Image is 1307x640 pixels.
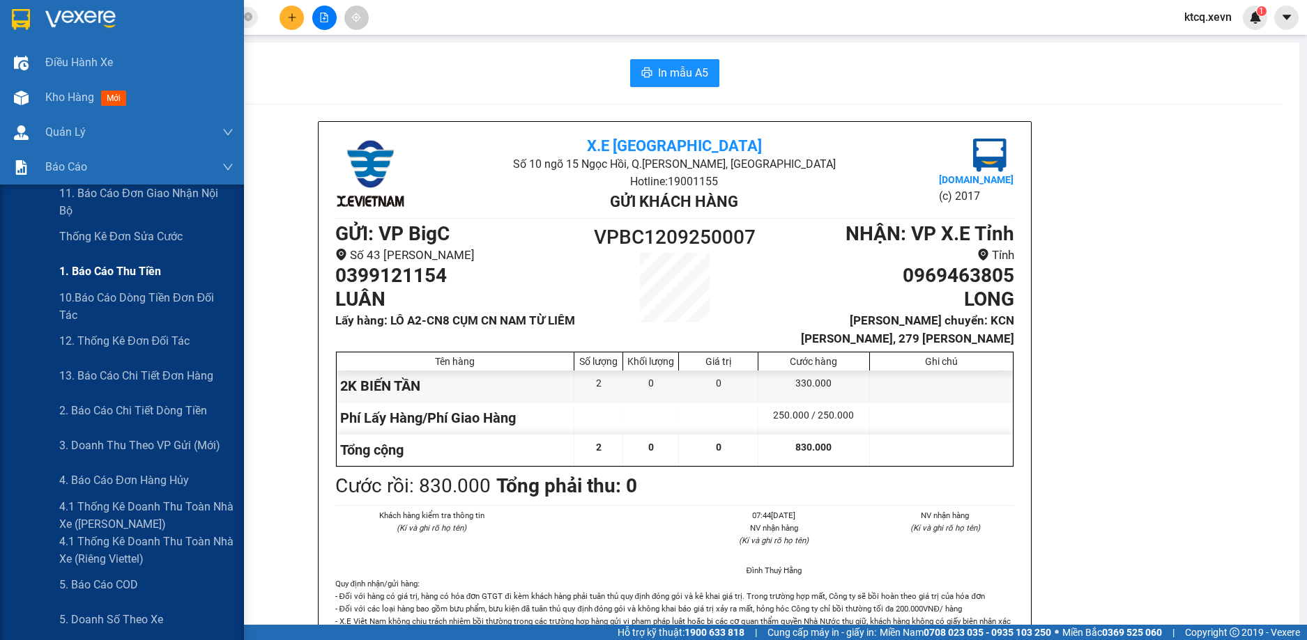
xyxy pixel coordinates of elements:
[759,246,1014,265] li: Tỉnh
[618,625,744,640] span: Hỗ trợ kỹ thuật:
[340,442,404,458] span: Tổng cộng
[880,625,1051,640] span: Miền Nam
[280,6,304,30] button: plus
[244,11,252,24] span: close-circle
[59,367,213,384] span: 13. Báo cáo chi tiết đơn hàng
[627,356,675,367] div: Khối lượng
[14,56,29,70] img: warehouse-icon
[335,288,590,311] h1: LUÂN
[59,228,183,245] span: Thống kê đơn sửa cước
[319,13,329,22] span: file-add
[59,498,234,533] span: 4.1 Thống kê doanh thu toàn nhà xe ([PERSON_NAME])
[59,402,207,419] span: 2. Báo cáo chi tiết dòng tiền
[496,474,637,497] b: Tổng phải thu: 0
[1230,627,1239,637] span: copyright
[641,67,652,80] span: printer
[716,442,721,453] span: 0
[1102,627,1162,638] strong: 0369 525 060
[59,533,234,568] span: 4.1 Thống kê doanh thu toàn nhà xe (Riêng Viettel)
[762,356,865,367] div: Cước hàng
[335,222,450,245] b: GỬI : VP BigC
[1274,6,1299,30] button: caret-down
[335,264,590,288] h1: 0399121154
[682,356,754,367] div: Giá trị
[587,137,762,155] b: X.E [GEOGRAPHIC_DATA]
[287,13,297,22] span: plus
[59,611,163,628] span: 5. Doanh số theo xe
[685,627,744,638] strong: 1900 633 818
[910,523,980,533] i: (Kí và ghi rõ họ tên)
[222,162,234,173] span: down
[59,263,161,280] span: 1. Báo cáo thu tiền
[705,522,843,534] li: NV nhận hàng
[977,249,989,260] span: environment
[59,471,189,489] span: 4. Báo cáo đơn hàng hủy
[705,509,843,522] li: 07:44[DATE]
[59,289,234,324] span: 10.Báo cáo dòng tiền đơn đối tác
[335,249,347,260] span: environment
[45,123,86,141] span: Quản Lý
[679,370,758,402] div: 0
[312,6,337,30] button: file-add
[12,9,30,30] img: logo-vxr
[939,187,1014,205] li: (c) 2017
[335,313,575,327] b: Lấy hàng : LÔ A2-CN8 CỤM CN NAM TỪ LIÊM
[759,288,1014,311] h1: LONG
[623,370,679,402] div: 0
[344,6,369,30] button: aim
[1062,625,1162,640] span: Miền Bắc
[758,403,869,434] div: 250.000 / 250.000
[244,13,252,21] span: close-circle
[924,627,1051,638] strong: 0708 023 035 - 0935 103 250
[45,158,87,175] span: Báo cáo
[610,193,738,210] b: Gửi khách hàng
[755,625,757,640] span: |
[397,523,466,533] i: (Kí và ghi rõ họ tên)
[705,564,843,577] li: Đình Thuý Hằng
[801,313,1014,346] b: [PERSON_NAME] chuyển: KCN [PERSON_NAME], 279 [PERSON_NAME]
[648,442,654,453] span: 0
[1259,6,1264,16] span: 1
[658,64,708,81] span: In mẫu A5
[101,91,126,106] span: mới
[596,442,602,453] span: 2
[1249,11,1262,24] img: icon-new-feature
[335,139,405,208] img: logo.jpg
[578,356,619,367] div: Số lượng
[448,173,901,190] li: Hotline: 19001155
[939,174,1014,185] b: [DOMAIN_NAME]
[876,509,1014,522] li: NV nhận hàng
[14,160,29,175] img: solution-icon
[758,370,869,402] div: 330.000
[59,576,138,593] span: 5. Báo cáo COD
[335,471,491,501] div: Cước rồi : 830.000
[739,536,809,545] i: (Kí và ghi rõ họ tên)
[873,356,1009,367] div: Ghi chú
[14,91,29,105] img: warehouse-icon
[846,222,1014,245] b: NHẬN : VP X.E Tỉnh
[335,246,590,265] li: Số 43 [PERSON_NAME]
[1055,630,1059,635] span: ⚪️
[574,370,623,402] div: 2
[45,91,94,104] span: Kho hàng
[59,437,220,454] span: 3. Doanh Thu theo VP Gửi (mới)
[337,403,575,434] div: Phí Lấy Hàng/Phí Giao Hàng
[1257,6,1267,16] sup: 1
[45,54,113,71] span: Điều hành xe
[759,264,1014,288] h1: 0969463805
[1173,8,1243,26] span: ktcq.xevn
[973,139,1007,172] img: logo.jpg
[448,155,901,173] li: Số 10 ngõ 15 Ngọc Hồi, Q.[PERSON_NAME], [GEOGRAPHIC_DATA]
[1172,625,1175,640] span: |
[363,509,501,522] li: Khách hàng kiểm tra thông tin
[1281,11,1293,24] span: caret-down
[14,125,29,140] img: warehouse-icon
[59,332,190,350] span: 12. Thống kê đơn đối tác
[337,370,575,402] div: 2K BIẾN TẦN
[59,185,234,219] span: 11. Báo cáo đơn giao nhận nội bộ
[767,625,876,640] span: Cung cấp máy in - giấy in:
[795,442,832,453] span: 830.000
[340,356,571,367] div: Tên hàng
[351,13,361,22] span: aim
[590,222,760,253] h1: VPBC1209250007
